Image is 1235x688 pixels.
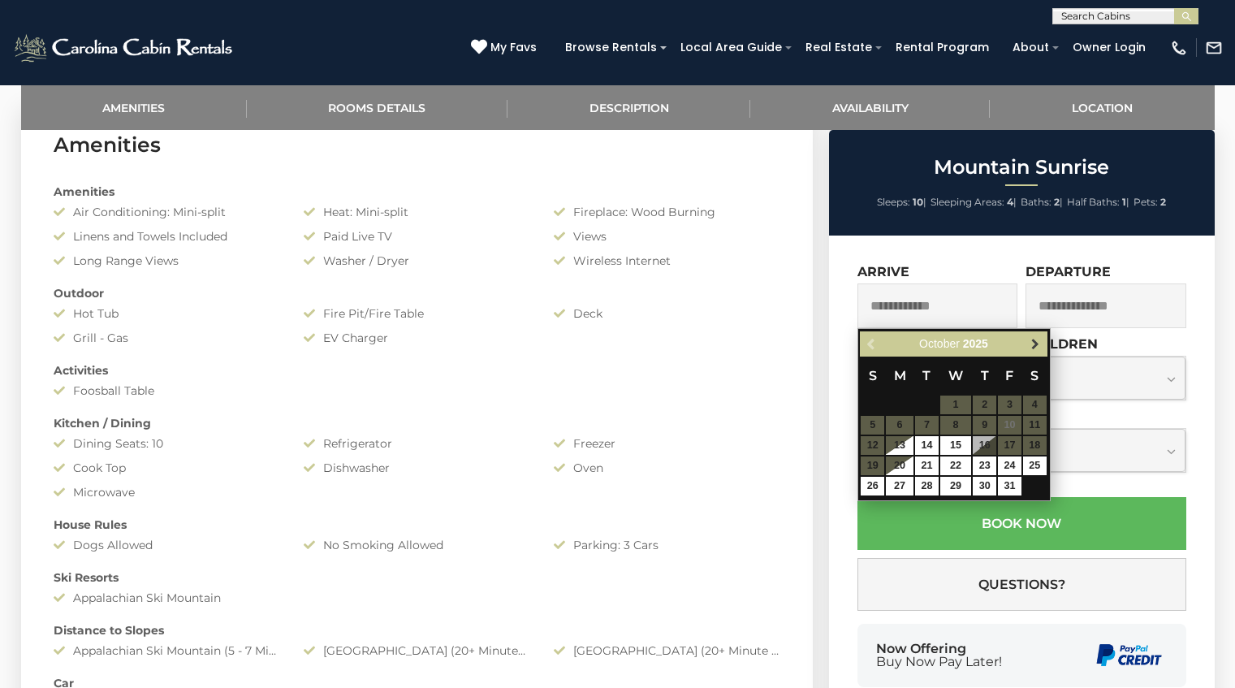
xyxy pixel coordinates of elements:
[41,517,792,533] div: House Rules
[1023,457,1047,475] a: 25
[931,196,1004,208] span: Sleeping Areas:
[877,192,926,213] li: |
[861,477,884,495] a: 26
[542,537,792,553] div: Parking: 3 Cars
[291,330,542,346] div: EV Charger
[1005,368,1013,383] span: Friday
[931,192,1017,213] li: |
[291,228,542,244] div: Paid Live TV
[1170,39,1188,57] img: phone-regular-white.png
[1026,264,1111,279] label: Departure
[1021,192,1063,213] li: |
[990,85,1214,130] a: Location
[542,305,792,322] div: Deck
[542,228,792,244] div: Views
[507,85,750,130] a: Description
[41,383,291,399] div: Foosball Table
[542,204,792,220] div: Fireplace: Wood Burning
[915,436,939,455] a: 14
[247,85,507,130] a: Rooms Details
[894,368,906,383] span: Monday
[291,305,542,322] div: Fire Pit/Fire Table
[291,460,542,476] div: Dishwasher
[876,656,1002,669] span: Buy Now Pay Later!
[973,457,996,475] a: 23
[919,337,960,350] span: October
[41,184,792,200] div: Amenities
[922,368,931,383] span: Tuesday
[1004,35,1057,60] a: About
[41,285,792,301] div: Outdoor
[876,643,1002,669] div: Now Offering
[1067,192,1129,213] li: |
[41,590,291,606] div: Appalachian Ski Mountain
[1067,196,1120,208] span: Half Baths:
[291,643,542,659] div: [GEOGRAPHIC_DATA] (20+ Minutes Drive)
[940,457,971,475] a: 22
[41,435,291,452] div: Dining Seats: 10
[857,497,1186,550] button: Book Now
[41,362,792,379] div: Activities
[915,457,939,475] a: 21
[557,35,665,60] a: Browse Rentals
[41,305,291,322] div: Hot Tub
[998,457,1021,475] a: 24
[291,204,542,220] div: Heat: Mini-split
[41,330,291,346] div: Grill - Gas
[41,537,291,553] div: Dogs Allowed
[1122,196,1126,208] strong: 1
[54,131,780,159] h3: Amenities
[41,484,291,500] div: Microwave
[542,253,792,269] div: Wireless Internet
[797,35,880,60] a: Real Estate
[291,253,542,269] div: Washer / Dryer
[41,228,291,244] div: Linens and Towels Included
[490,39,537,56] span: My Favs
[886,477,913,495] a: 27
[915,477,939,495] a: 28
[1064,35,1154,60] a: Owner Login
[1205,39,1223,57] img: mail-regular-white.png
[542,643,792,659] div: [GEOGRAPHIC_DATA] (20+ Minute Drive)
[857,558,1186,611] button: Questions?
[21,85,247,130] a: Amenities
[948,368,963,383] span: Wednesday
[981,368,989,383] span: Thursday
[1030,368,1039,383] span: Saturday
[857,264,909,279] label: Arrive
[833,157,1211,178] h2: Mountain Sunrise
[963,337,988,350] span: 2025
[1054,196,1060,208] strong: 2
[750,85,990,130] a: Availability
[41,569,792,586] div: Ski Resorts
[877,196,910,208] span: Sleeps:
[672,35,790,60] a: Local Area Guide
[471,39,541,57] a: My Favs
[886,457,913,475] a: 20
[291,537,542,553] div: No Smoking Allowed
[1007,196,1013,208] strong: 4
[41,460,291,476] div: Cook Top
[886,436,913,455] a: 13
[12,32,237,64] img: White-1-2.png
[41,253,291,269] div: Long Range Views
[41,622,792,638] div: Distance to Slopes
[41,204,291,220] div: Air Conditioning: Mini-split
[913,196,923,208] strong: 10
[887,35,997,60] a: Rental Program
[1021,196,1051,208] span: Baths:
[291,435,542,452] div: Refrigerator
[542,460,792,476] div: Oven
[41,415,792,431] div: Kitchen / Dining
[1029,338,1042,351] span: Next
[1160,196,1166,208] strong: 2
[998,477,1021,495] a: 31
[1134,196,1158,208] span: Pets:
[940,436,971,455] a: 15
[1026,336,1098,352] label: Children
[41,643,291,659] div: Appalachian Ski Mountain (5 - 7 Minute Drive)
[940,477,971,495] a: 29
[973,477,996,495] a: 30
[542,435,792,452] div: Freezer
[1026,334,1046,354] a: Next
